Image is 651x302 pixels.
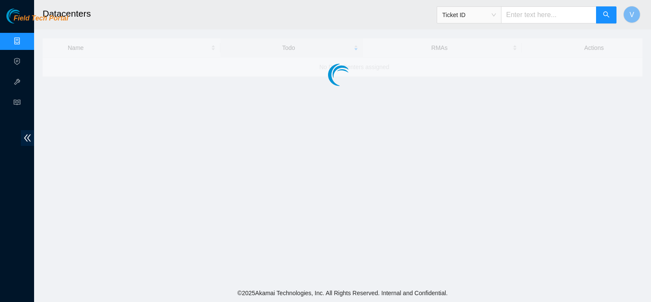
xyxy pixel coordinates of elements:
[603,11,610,19] span: search
[6,15,68,26] a: Akamai TechnologiesField Tech Portal
[6,9,43,23] img: Akamai Technologies
[501,6,596,23] input: Enter text here...
[21,130,34,146] span: double-left
[442,9,496,21] span: Ticket ID
[623,6,640,23] button: V
[630,9,634,20] span: V
[34,284,651,302] footer: © 2025 Akamai Technologies, Inc. All Rights Reserved. Internal and Confidential.
[596,6,616,23] button: search
[14,95,20,112] span: read
[14,15,68,23] span: Field Tech Portal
